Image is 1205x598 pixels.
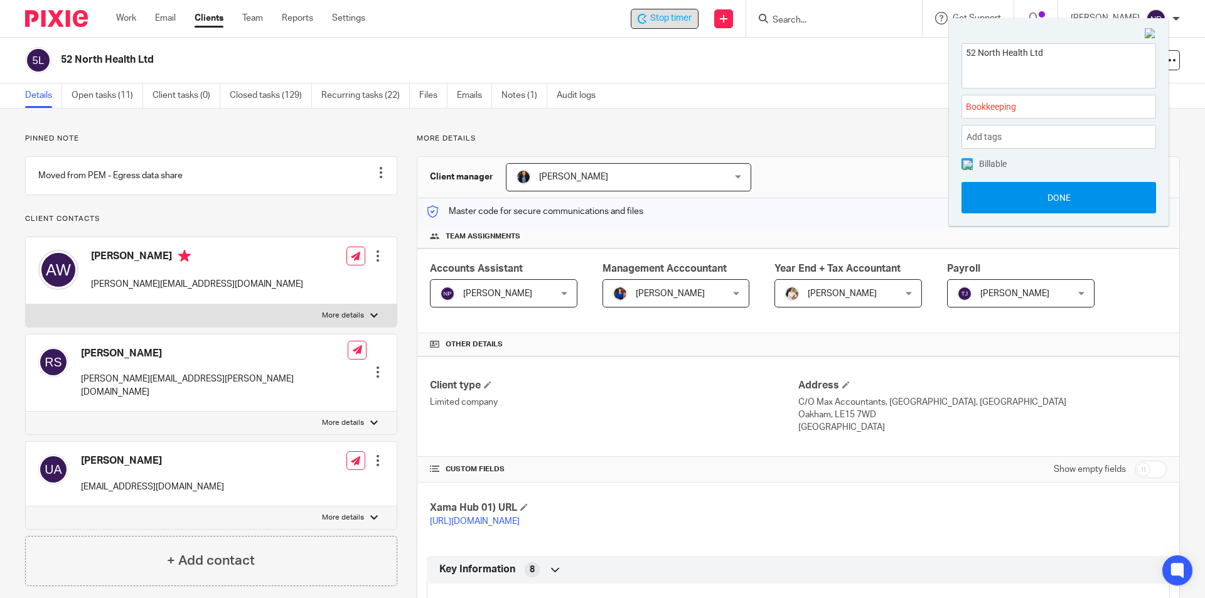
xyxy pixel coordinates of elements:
img: svg%3E [1146,9,1166,29]
a: Details [25,83,62,108]
a: Client tasks (0) [153,83,220,108]
p: [PERSON_NAME] [1071,12,1140,24]
p: More details [322,418,364,428]
a: Notes (1) [501,83,547,108]
img: svg%3E [957,286,972,301]
span: Add tags [967,127,1008,147]
span: Accounts Assistant [430,264,523,274]
a: Closed tasks (129) [230,83,312,108]
p: [PERSON_NAME][EMAIL_ADDRESS][PERSON_NAME][DOMAIN_NAME] [81,373,348,398]
span: [PERSON_NAME] [539,173,608,181]
p: Pinned note [25,134,397,144]
button: Done [961,182,1156,213]
a: Files [419,83,447,108]
img: svg%3E [38,347,68,377]
img: svg%3E [38,454,68,484]
span: [PERSON_NAME] [636,289,705,298]
h4: CUSTOM FIELDS [430,464,798,474]
a: Email [155,12,176,24]
textarea: 52 North Health Ltd [962,44,1155,85]
span: Bookkeeping [966,100,1124,114]
img: Nicole.jpeg [613,286,628,301]
span: Other details [446,339,503,350]
a: Audit logs [557,83,605,108]
input: Search [771,15,884,26]
img: checked.png [963,160,973,170]
a: Emails [457,83,492,108]
h4: [PERSON_NAME] [91,250,303,265]
img: martin-hickman.jpg [516,169,531,184]
span: [PERSON_NAME] [463,289,532,298]
h4: Client type [430,379,798,392]
img: Kayleigh%20Henson.jpeg [785,286,800,301]
a: [URL][DOMAIN_NAME] [430,517,520,526]
span: Stop timer [650,12,692,25]
span: Payroll [947,264,980,274]
h4: Address [798,379,1167,392]
i: Primary [178,250,191,262]
span: Team assignments [446,232,520,242]
p: Limited company [430,396,798,408]
h2: 52 North Health Ltd [61,53,820,67]
img: svg%3E [38,250,78,290]
h4: + Add contact [167,551,255,570]
a: Settings [332,12,365,24]
span: [PERSON_NAME] [980,289,1049,298]
p: [PERSON_NAME][EMAIL_ADDRESS][DOMAIN_NAME] [91,278,303,291]
img: svg%3E [440,286,455,301]
p: [GEOGRAPHIC_DATA] [798,421,1167,434]
span: 8 [530,563,535,576]
a: Recurring tasks (22) [321,83,410,108]
h4: Xama Hub 01) URL [430,501,798,515]
a: Team [242,12,263,24]
h4: [PERSON_NAME] [81,454,224,467]
p: [EMAIL_ADDRESS][DOMAIN_NAME] [81,481,224,493]
img: Close [1145,28,1156,40]
a: Work [116,12,136,24]
span: Key Information [439,563,515,576]
span: Get Support [953,14,1001,23]
p: More details [322,311,364,321]
img: Pixie [25,10,88,27]
p: More details [322,513,364,523]
img: svg%3E [25,47,51,73]
p: Oakham, LE15 7WD [798,408,1167,421]
span: Billable [979,159,1007,168]
p: Master code for secure communications and files [427,205,643,218]
p: More details [417,134,1180,144]
label: Show empty fields [1054,463,1126,476]
span: Year End + Tax Accountant [774,264,901,274]
p: C/O Max Accountants, [GEOGRAPHIC_DATA], [GEOGRAPHIC_DATA] [798,396,1167,408]
h3: Client manager [430,171,493,183]
a: Reports [282,12,313,24]
div: 52 North Health Ltd [631,9,699,29]
a: Open tasks (11) [72,83,143,108]
a: Clients [195,12,223,24]
p: Client contacts [25,214,397,224]
span: Management Acccountant [602,264,727,274]
h4: [PERSON_NAME] [81,347,348,360]
span: [PERSON_NAME] [808,289,877,298]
